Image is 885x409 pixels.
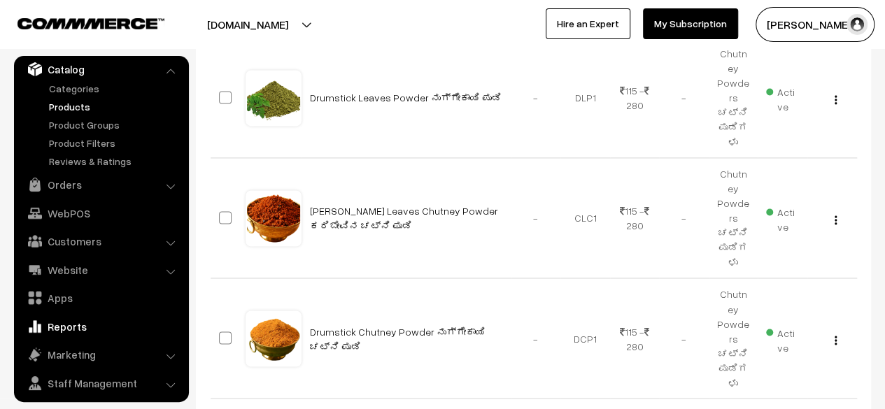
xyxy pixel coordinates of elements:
a: Categories [45,81,184,96]
span: Active [766,322,799,354]
img: user [847,14,868,35]
span: Active [766,81,799,114]
a: WebPOS [17,201,184,226]
a: Reviews & Ratings [45,154,184,168]
a: Product Groups [45,117,184,132]
button: [DOMAIN_NAME] [158,7,337,42]
td: - [659,158,709,278]
td: 115 - 280 [610,278,660,399]
button: [PERSON_NAME] [756,7,875,42]
a: Reports [17,314,184,339]
a: Orders [17,172,184,197]
td: Chutney Powders ಚಟ್ನಿ ಪುಡಿಗಳು [709,38,758,158]
a: COMMMERCE [17,14,140,31]
td: 115 - 280 [610,158,660,278]
td: DLP1 [560,38,610,158]
a: Drumstick Leaves Powder ನುಗ್ಗೇಕಾಯಿ ಪುಡಿ [310,92,502,103]
td: CLC1 [560,158,610,278]
a: Staff Management [17,371,184,396]
td: Chutney Powders ಚಟ್ನಿ ಪುಡಿಗಳು [709,158,758,278]
a: Products [45,99,184,114]
a: Product Filters [45,136,184,150]
td: 115 - 280 [610,38,660,158]
a: Customers [17,229,184,254]
a: Catalog [17,57,184,82]
img: COMMMERCE [17,18,164,29]
a: My Subscription [643,8,738,39]
a: Marketing [17,342,184,367]
img: Menu [835,215,837,224]
a: [PERSON_NAME] Leaves Chutney Powder ಕರಿಬೇವಿನ ಚಟ್ನಿ ಫುಡಿ [310,205,498,231]
span: Active [766,201,799,234]
td: - [659,278,709,399]
td: DCP1 [560,278,610,399]
td: - [659,38,709,158]
a: Hire an Expert [546,8,630,39]
td: Chutney Powders ಚಟ್ನಿ ಪುಡಿಗಳು [709,278,758,399]
img: Menu [835,336,837,345]
a: Website [17,257,184,282]
a: Drumstick Chutney Powder ನುಗ್ಗೇಕಾಯಿ ಚಟ್ನಿ ಪುಡಿ [310,325,486,352]
td: - [511,158,561,278]
a: Apps [17,285,184,310]
td: - [511,278,561,399]
td: - [511,38,561,158]
img: Menu [835,95,837,104]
